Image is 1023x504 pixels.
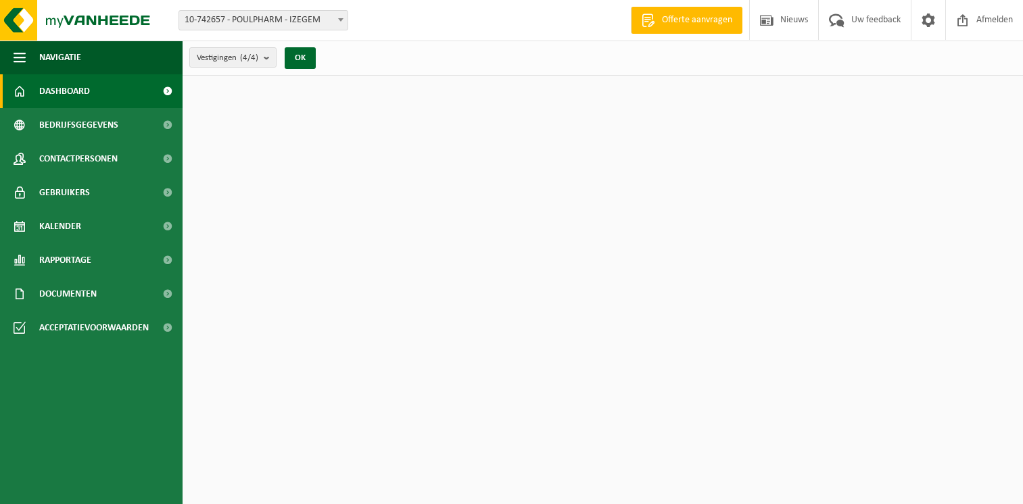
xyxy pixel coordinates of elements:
[631,7,742,34] a: Offerte aanvragen
[39,74,90,108] span: Dashboard
[39,209,81,243] span: Kalender
[39,41,81,74] span: Navigatie
[189,47,277,68] button: Vestigingen(4/4)
[240,53,258,62] count: (4/4)
[179,10,348,30] span: 10-742657 - POULPHARM - IZEGEM
[39,243,91,277] span: Rapportage
[179,11,348,30] span: 10-742657 - POULPHARM - IZEGEM
[285,47,316,69] button: OK
[197,48,258,68] span: Vestigingen
[659,14,736,27] span: Offerte aanvragen
[39,108,118,142] span: Bedrijfsgegevens
[39,311,149,345] span: Acceptatievoorwaarden
[39,142,118,176] span: Contactpersonen
[39,176,90,209] span: Gebruikers
[39,277,97,311] span: Documenten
